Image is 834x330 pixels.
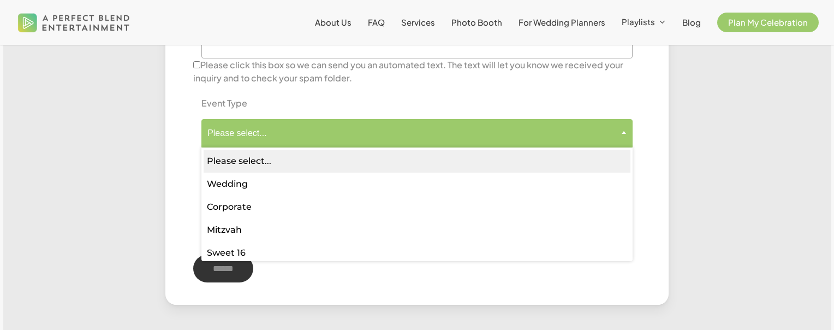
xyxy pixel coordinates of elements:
[519,17,605,27] span: For Wedding Planners
[204,219,630,241] li: Mitzvah
[193,198,323,211] label: How did you hear about us?
[622,16,655,27] span: Playlists
[201,119,633,147] span: Please select...
[682,18,701,27] a: Blog
[682,17,701,27] span: Blog
[622,17,666,27] a: Playlists
[368,18,385,27] a: FAQ
[315,18,352,27] a: About Us
[193,61,200,68] input: Please click this box so we can send you an automated text. The text will let you know we receive...
[451,18,502,27] a: Photo Booth
[204,173,630,196] li: Wedding
[451,17,502,27] span: Photo Booth
[204,150,630,173] li: Please select...
[204,241,630,264] li: Sweet 16
[204,196,630,219] li: Corporate
[368,17,385,27] span: FAQ
[15,4,133,40] img: A Perfect Blend Entertainment
[193,58,641,85] label: Please click this box so we can send you an automated text. The text will let you know we receive...
[519,18,605,27] a: For Wedding Planners
[202,128,632,138] span: Please select...
[401,17,435,27] span: Services
[401,18,435,27] a: Services
[193,155,263,168] label: Venue Name
[193,97,255,110] label: Event Type
[728,17,808,27] span: Plan My Celebration
[717,18,819,27] a: Plan My Celebration
[315,17,352,27] span: About Us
